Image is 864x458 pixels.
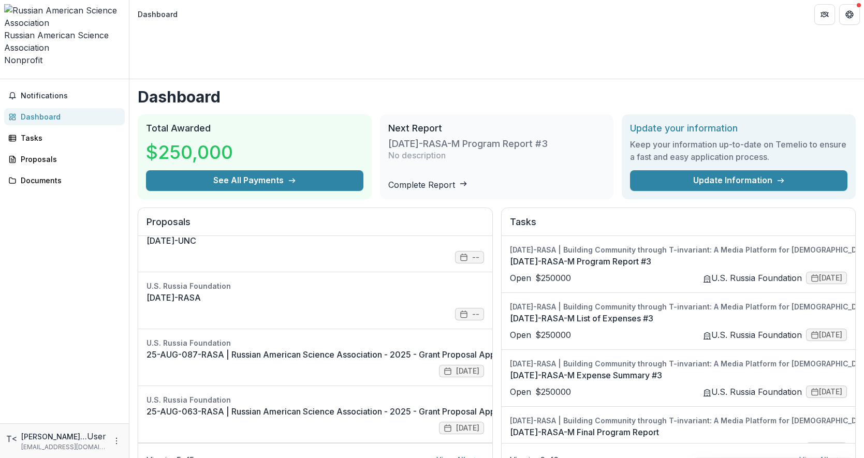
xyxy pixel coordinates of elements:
h2: Update your information [630,123,847,134]
h3: Keep your information up-to-date on Temelio to ensure a fast and easy application process. [630,138,847,163]
a: Update Information [630,170,847,191]
nav: breadcrumb [134,7,182,22]
a: Tasks [4,129,125,146]
a: Dashboard [4,108,125,125]
span: Notifications [21,92,121,100]
h3: [DATE]-RASA-M Program Report #3 [388,138,548,150]
button: Notifications [4,87,125,104]
div: Documents [21,175,116,186]
button: Partners [814,4,835,25]
div: Tasks [21,132,116,143]
img: Russian American Science Association [4,4,125,29]
div: Dashboard [138,9,178,20]
a: [DATE]-RASA [147,291,484,304]
div: Russian American Science Association [4,29,125,54]
button: More [110,435,123,447]
h2: Tasks [510,216,847,236]
p: No description [388,149,446,161]
button: See All Payments [146,170,363,191]
div: Proposals [21,154,116,165]
div: Tatiana Grigorieva <tsg1204@gmail.com> <tsg1204@gmail.com> [6,433,17,445]
h3: $250,000 [146,138,233,166]
p: User [87,430,106,442]
a: 25-AUG-087-RASA | Russian American Science Association - 2025 - Grant Proposal Application ([DATE]) [147,348,560,361]
a: Complete Report [388,180,467,190]
a: Documents [4,172,125,189]
h2: Next Report [388,123,606,134]
div: Dashboard [21,111,116,122]
h2: Total Awarded [146,123,363,134]
h2: Proposals [147,216,484,236]
span: Nonprofit [4,55,42,65]
a: [DATE]-UNC [147,234,484,247]
a: 25-AUG-063-RASA | Russian American Science Association - 2025 - Grant Proposal Application ([DATE]) [147,405,560,418]
p: [PERSON_NAME] <[EMAIL_ADDRESS][DOMAIN_NAME]> <[EMAIL_ADDRESS][DOMAIN_NAME]> [21,431,87,442]
h1: Dashboard [138,87,856,106]
button: Get Help [839,4,860,25]
p: [EMAIL_ADDRESS][DOMAIN_NAME] [21,442,106,452]
a: Proposals [4,151,125,168]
